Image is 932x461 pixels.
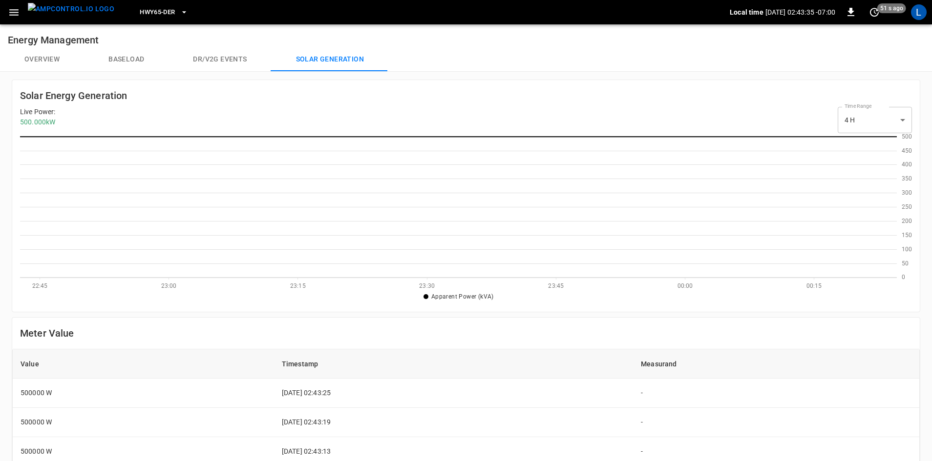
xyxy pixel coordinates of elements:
text: 350 [902,175,912,182]
text: 250 [902,203,912,210]
td: [DATE] 02:43:19 [274,408,633,437]
p: [DATE] 02:43:35 -07:00 [765,7,835,17]
p: 500.000 kW [20,117,55,127]
h6: Meter Value [20,325,912,341]
th: Value [13,349,274,379]
text: 0 [902,274,905,281]
span: Apparent Power (kVA) [431,293,494,300]
text: 100 [902,246,912,253]
h6: Solar Energy Generation [20,88,127,103]
th: Measurand [633,349,919,379]
td: [DATE] 02:43:25 [274,379,633,408]
text: 200 [902,218,912,224]
text: 450 [902,147,912,154]
text: 150 [902,232,912,239]
text: 22:45 [32,282,48,289]
p: Live Power : [20,107,55,117]
button: Baseload [84,48,169,71]
td: 500000 W [13,408,274,437]
td: - [633,408,919,437]
text: 23:45 [549,282,564,289]
div: profile-icon [911,4,927,20]
text: 50 [902,260,909,267]
button: Solar generation [272,48,388,71]
button: Dr/V2G events [169,48,271,71]
text: 300 [902,189,912,196]
span: HWY65-DER [140,7,175,18]
text: 23:30 [419,282,435,289]
td: - [633,379,919,408]
th: Timestamp [274,349,633,379]
label: Time Range [845,102,872,110]
span: 51 s ago [877,3,906,13]
p: Local time [730,7,763,17]
button: HWY65-DER [136,3,191,22]
text: 500 [902,133,912,140]
text: 23:15 [290,282,306,289]
td: 500000 W [13,379,274,408]
text: 400 [902,161,912,168]
div: 4 H [838,107,912,133]
text: 00:15 [806,282,822,289]
button: set refresh interval [867,4,882,20]
img: ampcontrol.io logo [28,3,114,15]
text: 23:00 [161,282,177,289]
text: 00:00 [678,282,693,289]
